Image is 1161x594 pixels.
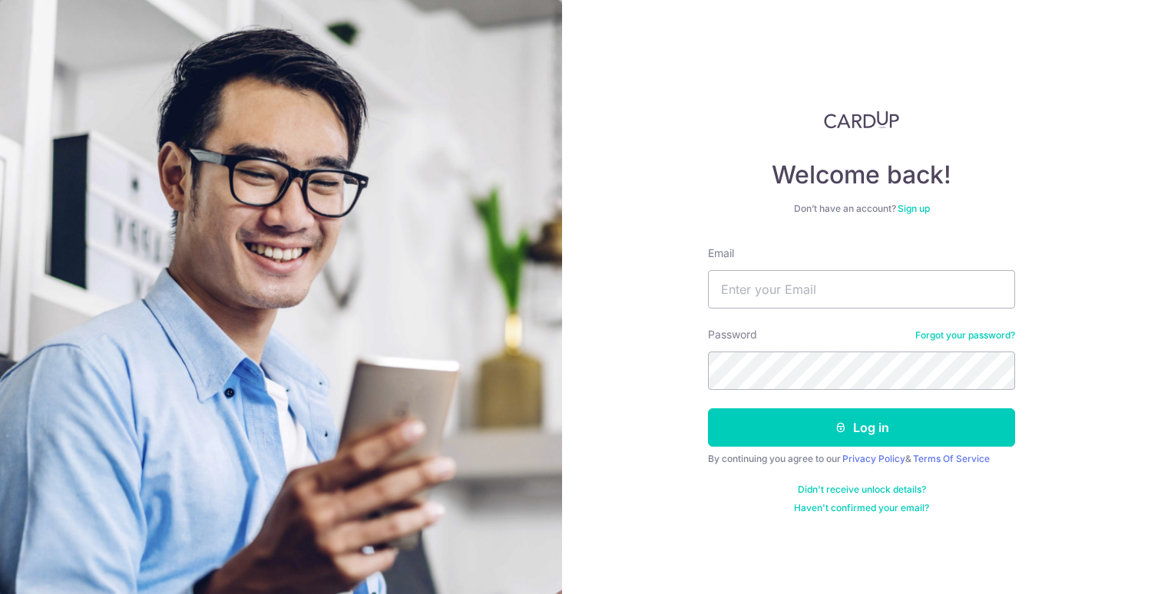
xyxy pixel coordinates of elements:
[708,203,1015,215] div: Don’t have an account?
[824,111,899,129] img: CardUp Logo
[842,453,905,464] a: Privacy Policy
[913,453,990,464] a: Terms Of Service
[708,246,734,261] label: Email
[708,160,1015,190] h4: Welcome back!
[708,408,1015,447] button: Log in
[708,270,1015,309] input: Enter your Email
[798,483,926,496] a: Didn't receive unlock details?
[708,327,757,342] label: Password
[898,203,930,214] a: Sign up
[794,502,929,514] a: Haven't confirmed your email?
[708,453,1015,465] div: By continuing you agree to our &
[915,329,1015,342] a: Forgot your password?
